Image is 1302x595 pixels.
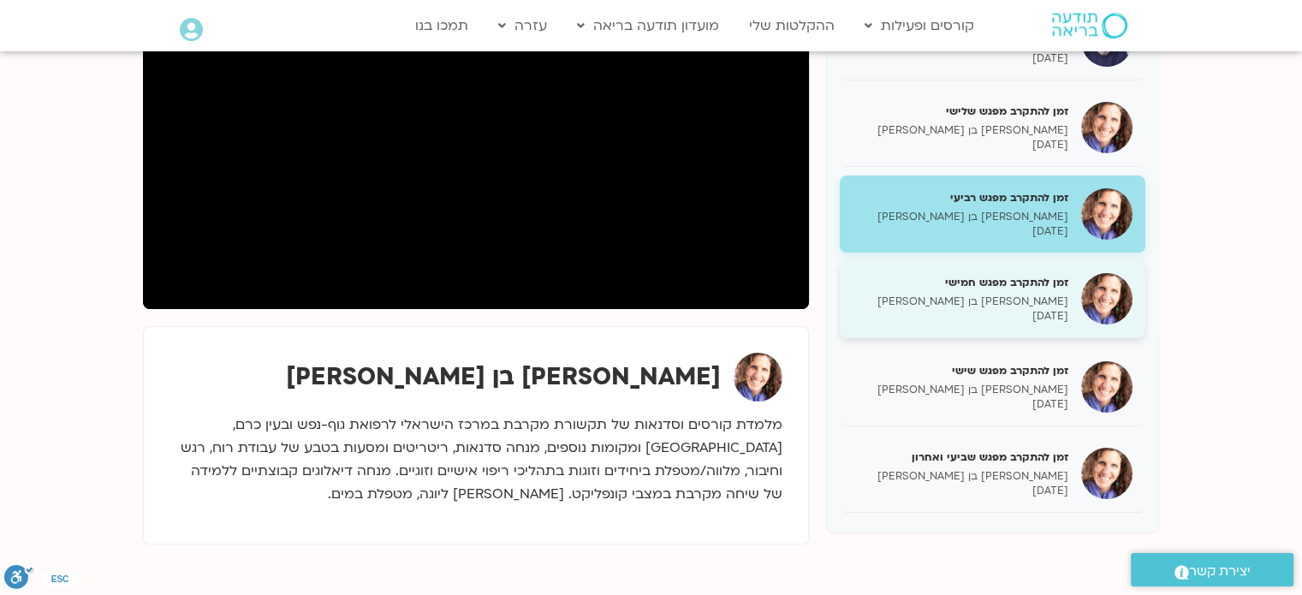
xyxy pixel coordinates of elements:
[1189,560,1251,583] span: יצירת קשר
[853,469,1068,484] p: [PERSON_NAME] בן [PERSON_NAME]
[853,275,1068,290] h5: זמן להתקרב מפגש חמישי
[1131,553,1293,586] a: יצירת קשר
[853,295,1068,309] p: [PERSON_NAME] בן [PERSON_NAME]
[853,123,1068,138] p: [PERSON_NAME] בן [PERSON_NAME]
[1081,361,1133,413] img: זמן להתקרב מפגש שישי
[490,9,556,42] a: עזרה
[856,9,983,42] a: קורסים ופעילות
[740,9,843,42] a: ההקלטות שלי
[1081,102,1133,153] img: זמן להתקרב מפגש שלישי
[853,383,1068,397] p: [PERSON_NAME] בן [PERSON_NAME]
[853,397,1068,412] p: [DATE]
[853,363,1068,378] h5: זמן להתקרב מפגש שישי
[734,353,782,402] img: שאנייה כהן בן חיים
[853,138,1068,152] p: [DATE]
[853,449,1068,465] h5: זמן להתקרב מפגש שביעי ואחרון
[169,414,782,506] p: מלמדת קורסים וסדנאות של תקשורת מקרבת במרכז הישראלי לרפואת גוף-נפש ובעין כרם, [GEOGRAPHIC_DATA] ומ...
[853,210,1068,224] p: [PERSON_NAME] בן [PERSON_NAME]
[1052,13,1127,39] img: תודעה בריאה
[853,51,1068,66] p: [DATE]
[1081,448,1133,499] img: זמן להתקרב מפגש שביעי ואחרון
[853,190,1068,205] h5: זמן להתקרב מפגש רביעי
[407,9,477,42] a: תמכו בנו
[853,484,1068,498] p: [DATE]
[1081,188,1133,240] img: זמן להתקרב מפגש רביעי
[853,224,1068,239] p: [DATE]
[568,9,728,42] a: מועדון תודעה בריאה
[1081,273,1133,324] img: זמן להתקרב מפגש חמישי
[853,104,1068,119] h5: זמן להתקרב מפגש שלישי
[853,309,1068,324] p: [DATE]
[286,360,721,393] strong: [PERSON_NAME] בן [PERSON_NAME]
